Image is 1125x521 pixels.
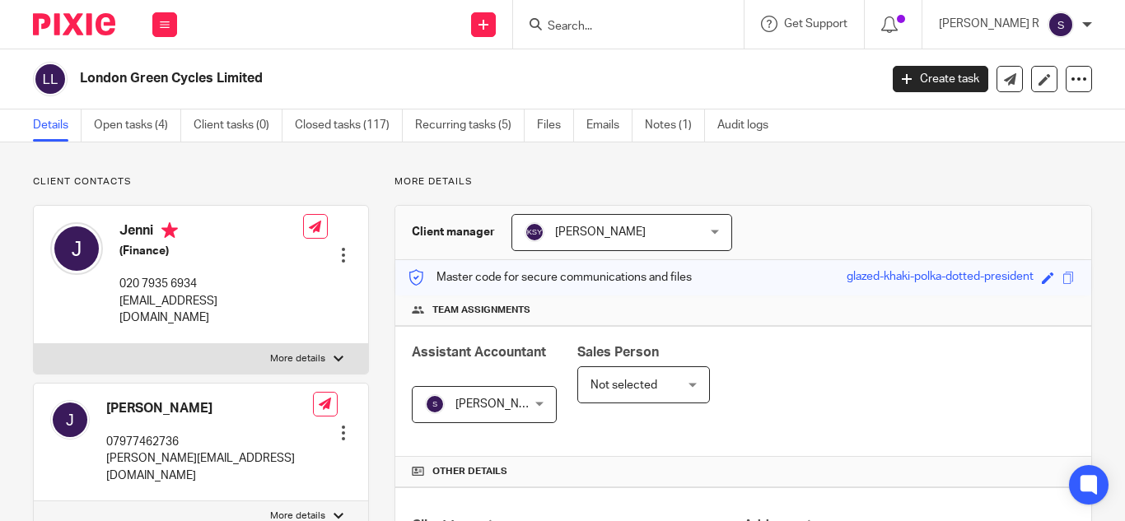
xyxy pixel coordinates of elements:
h3: Client manager [412,224,495,240]
p: [EMAIL_ADDRESS][DOMAIN_NAME] [119,293,303,327]
span: Other details [432,465,507,478]
p: 07977462736 [106,434,313,450]
p: Master code for secure communications and files [408,269,692,286]
p: Client contacts [33,175,369,188]
a: Create task [893,66,988,92]
i: Primary [161,222,178,239]
a: Client tasks (0) [194,109,282,142]
img: Pixie [33,13,115,35]
a: Audit logs [717,109,781,142]
a: Closed tasks (117) [295,109,403,142]
img: svg%3E [525,222,544,242]
a: Open tasks (4) [94,109,181,142]
span: Assistant Accountant [412,346,546,359]
div: glazed-khaki-polka-dotted-president [847,268,1034,287]
h2: London Green Cycles Limited [80,70,711,87]
img: svg%3E [425,394,445,414]
p: [PERSON_NAME][EMAIL_ADDRESS][DOMAIN_NAME] [106,450,313,484]
span: [PERSON_NAME] [555,226,646,238]
p: More details [394,175,1092,188]
input: Search [546,20,694,35]
p: [PERSON_NAME] R [939,16,1039,32]
img: svg%3E [50,222,103,275]
a: Recurring tasks (5) [415,109,525,142]
span: Team assignments [432,304,530,317]
img: svg%3E [1048,12,1074,38]
a: Emails [586,109,633,142]
span: Get Support [784,18,847,30]
h4: [PERSON_NAME] [106,400,313,417]
a: Details [33,109,82,142]
p: More details [270,352,325,365]
span: Sales Person [577,346,659,359]
img: svg%3E [50,400,90,440]
h5: (Finance) [119,243,303,259]
a: Files [537,109,574,142]
span: [PERSON_NAME] R [455,398,556,410]
img: svg%3E [33,62,68,96]
h4: Jenni [119,222,303,243]
a: Notes (1) [645,109,705,142]
p: 020 7935 6934 [119,276,303,292]
span: Not selected [591,379,657,391]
